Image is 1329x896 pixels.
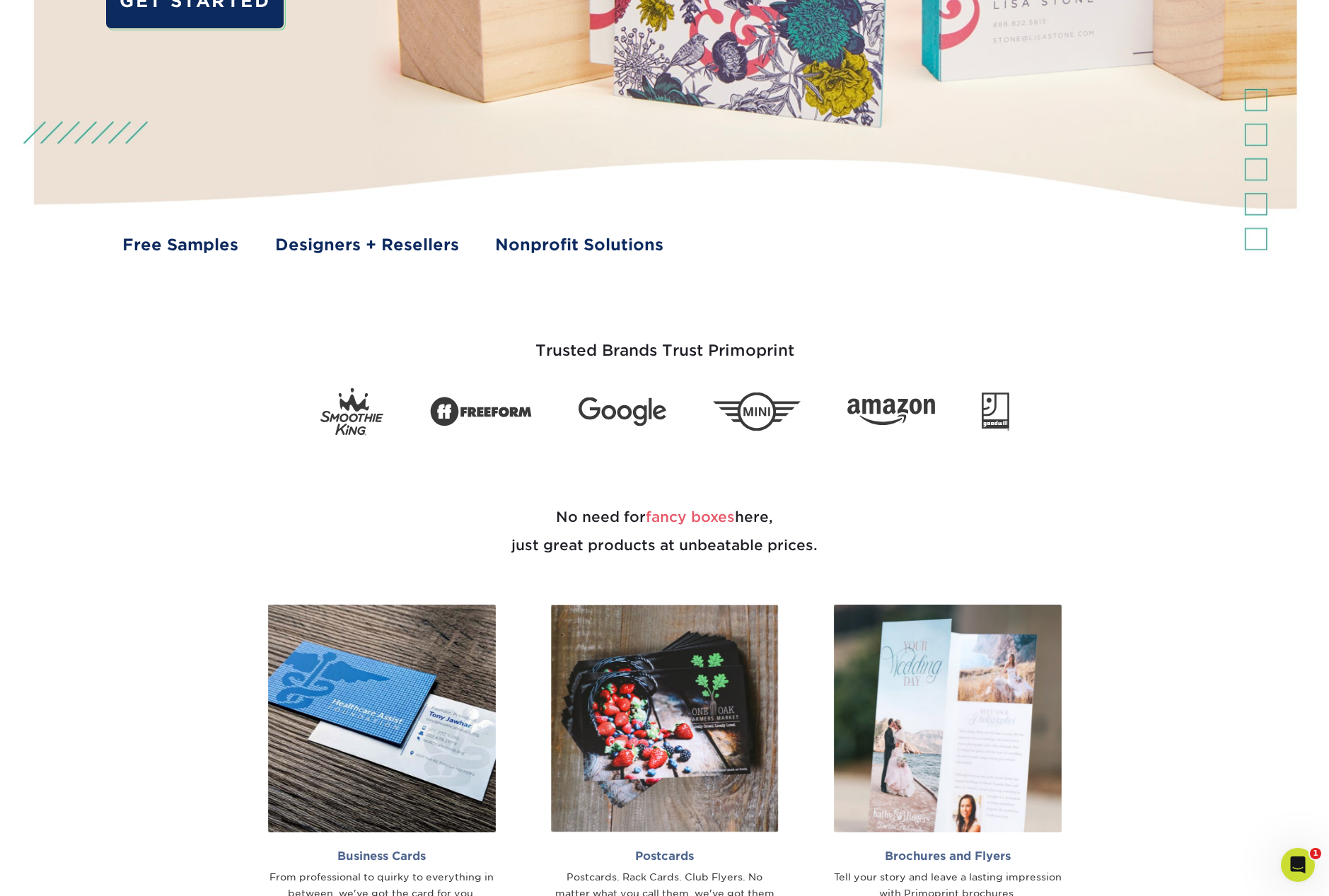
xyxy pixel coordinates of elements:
[251,469,1079,593] h2: No need for here, just great products at unbeatable prices.
[275,233,459,257] a: Designers + Resellers
[982,392,1009,431] img: Goodwill
[495,233,663,257] a: Nonprofit Solutions
[834,849,1062,863] h2: Brochures and Flyers
[551,605,779,832] img: Postcards
[713,392,801,431] img: Mini
[1310,848,1321,859] span: 1
[268,605,496,832] img: Business Cards
[320,388,383,436] img: Smoothie King
[1281,848,1315,882] iframe: Intercom live chat
[847,398,935,425] img: Amazon
[430,389,532,434] img: Freeform
[579,397,666,426] img: Google
[551,849,779,863] h2: Postcards
[646,508,735,525] span: fancy boxes
[251,308,1079,377] h3: Trusted Brands Trust Primoprint
[834,605,1062,832] img: Brochures and Flyers
[122,233,238,257] a: Free Samples
[4,853,120,891] iframe: Google Customer Reviews
[268,849,496,863] h2: Business Cards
